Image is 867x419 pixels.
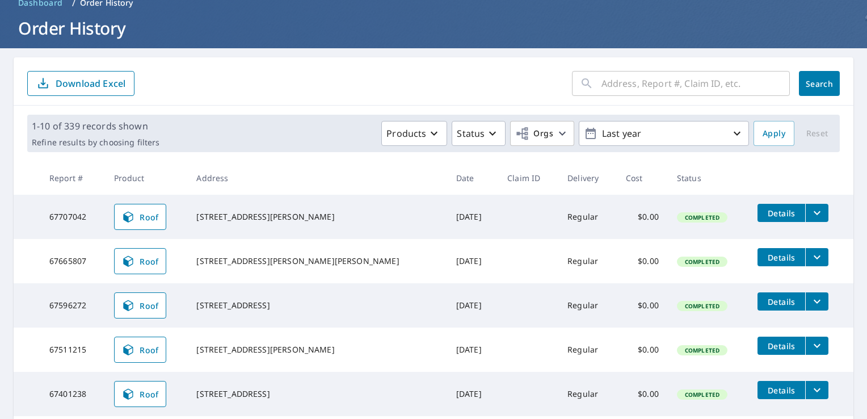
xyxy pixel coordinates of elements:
button: filesDropdownBtn-67511215 [805,337,828,355]
th: Delivery [558,161,616,195]
span: Roof [121,387,159,401]
button: Download Excel [27,71,134,96]
span: Roof [121,210,159,224]
div: [STREET_ADDRESS][PERSON_NAME][PERSON_NAME] [196,255,437,267]
span: Roof [121,254,159,268]
button: Apply [754,121,794,146]
button: Last year [579,121,749,146]
span: Details [764,252,798,263]
a: Roof [114,337,166,363]
p: 1-10 of 339 records shown [32,119,159,133]
td: [DATE] [447,328,498,372]
button: Status [452,121,506,146]
button: Products [381,121,447,146]
button: detailsBtn-67511215 [757,337,805,355]
h1: Order History [14,16,853,40]
a: Roof [114,248,166,274]
button: detailsBtn-67665807 [757,248,805,266]
td: $0.00 [617,328,668,372]
button: filesDropdownBtn-67401238 [805,381,828,399]
span: Details [764,341,798,351]
th: Report # [40,161,105,195]
button: filesDropdownBtn-67707042 [805,204,828,222]
span: Completed [678,258,726,266]
button: Orgs [510,121,574,146]
button: detailsBtn-67707042 [757,204,805,222]
span: Details [764,296,798,307]
span: Roof [121,343,159,357]
span: Completed [678,391,726,399]
span: Orgs [515,127,553,141]
td: Regular [558,283,616,328]
p: Refine results by choosing filters [32,137,159,148]
button: filesDropdownBtn-67665807 [805,248,828,266]
td: Regular [558,239,616,283]
p: Products [386,127,426,140]
th: Address [187,161,447,195]
p: Last year [597,124,730,144]
td: Regular [558,372,616,416]
span: Completed [678,302,726,310]
td: Regular [558,195,616,239]
td: 67401238 [40,372,105,416]
input: Address, Report #, Claim ID, etc. [601,68,790,99]
p: Status [457,127,485,140]
td: 67665807 [40,239,105,283]
button: detailsBtn-67401238 [757,381,805,399]
span: Roof [121,299,159,312]
button: filesDropdownBtn-67596272 [805,292,828,311]
span: Details [764,385,798,396]
p: Download Excel [56,77,125,90]
td: [DATE] [447,195,498,239]
button: Search [799,71,840,96]
td: [DATE] [447,372,498,416]
td: 67596272 [40,283,105,328]
a: Roof [114,204,166,230]
a: Roof [114,292,166,319]
td: 67707042 [40,195,105,239]
td: [DATE] [447,239,498,283]
span: Search [808,78,831,89]
td: $0.00 [617,195,668,239]
div: [STREET_ADDRESS][PERSON_NAME] [196,344,437,355]
span: Apply [763,127,785,141]
td: $0.00 [617,239,668,283]
th: Product [105,161,187,195]
td: [DATE] [447,283,498,328]
span: Details [764,208,798,219]
th: Cost [617,161,668,195]
a: Roof [114,381,166,407]
div: [STREET_ADDRESS] [196,388,437,400]
td: $0.00 [617,283,668,328]
th: Date [447,161,498,195]
td: 67511215 [40,328,105,372]
th: Claim ID [498,161,558,195]
div: [STREET_ADDRESS] [196,300,437,311]
td: Regular [558,328,616,372]
td: $0.00 [617,372,668,416]
span: Completed [678,346,726,354]
div: [STREET_ADDRESS][PERSON_NAME] [196,211,437,223]
th: Status [668,161,749,195]
button: detailsBtn-67596272 [757,292,805,311]
span: Completed [678,213,726,221]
